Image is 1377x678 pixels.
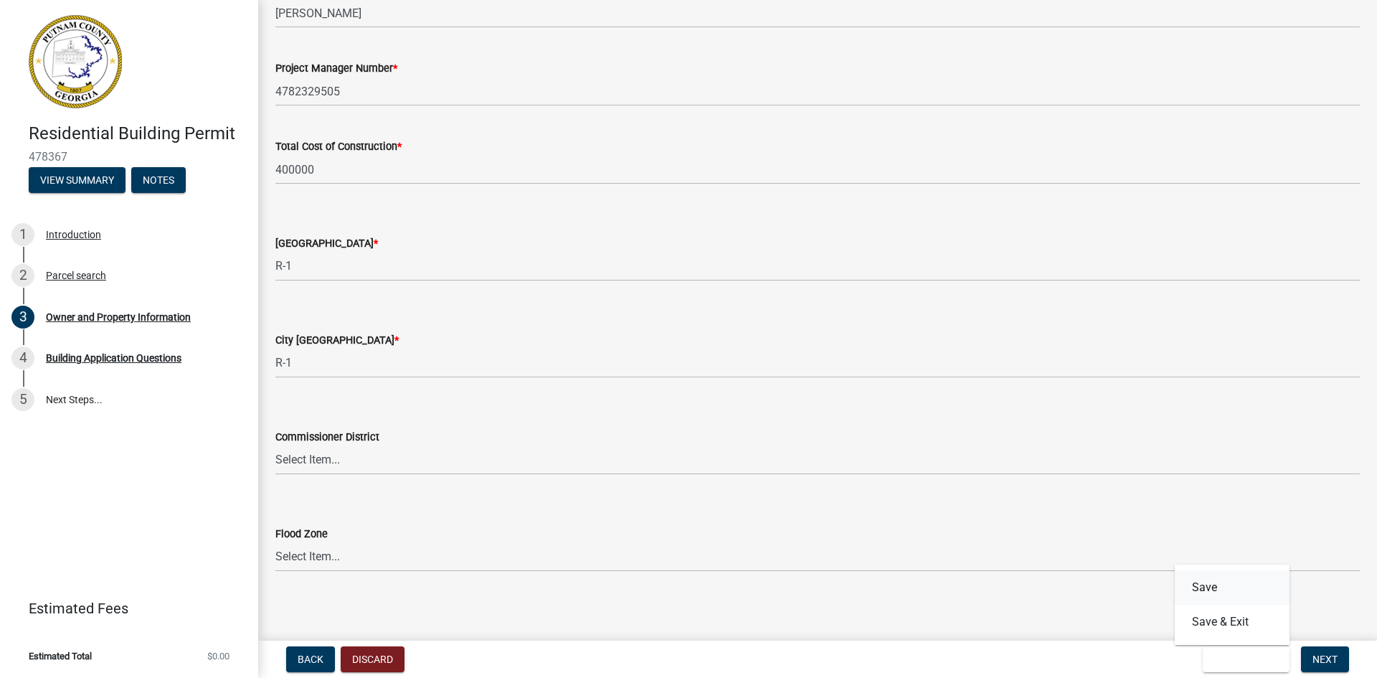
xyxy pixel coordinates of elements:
label: Flood Zone [275,529,328,540]
span: $0.00 [207,651,229,661]
button: Back [286,646,335,672]
wm-modal-confirm: Notes [131,175,186,187]
h4: Residential Building Permit [29,123,247,144]
wm-modal-confirm: Summary [29,175,126,187]
span: Estimated Total [29,651,92,661]
button: Save & Exit [1203,646,1290,672]
span: Back [298,654,323,665]
label: Total Cost of Construction [275,142,402,152]
div: Introduction [46,230,101,240]
div: Building Application Questions [46,353,181,363]
a: Estimated Fees [11,594,235,623]
div: Save & Exit [1175,565,1290,645]
label: Project Manager Number [275,64,397,74]
button: Notes [131,167,186,193]
button: Save & Exit [1175,605,1290,639]
div: 3 [11,306,34,329]
span: Next [1312,654,1338,665]
div: Owner and Property Information [46,312,191,322]
div: 1 [11,223,34,246]
button: Save [1175,570,1290,605]
label: Commissioner District [275,433,379,443]
button: Discard [341,646,404,672]
button: View Summary [29,167,126,193]
button: Next [1301,646,1349,672]
label: City [GEOGRAPHIC_DATA] [275,336,399,346]
div: 5 [11,388,34,411]
div: 4 [11,347,34,369]
div: Parcel search [46,270,106,281]
label: [GEOGRAPHIC_DATA] [275,239,378,249]
div: 2 [11,264,34,287]
img: Putnam County, Georgia [29,15,122,108]
span: 478367 [29,150,229,164]
span: Save & Exit [1214,654,1269,665]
